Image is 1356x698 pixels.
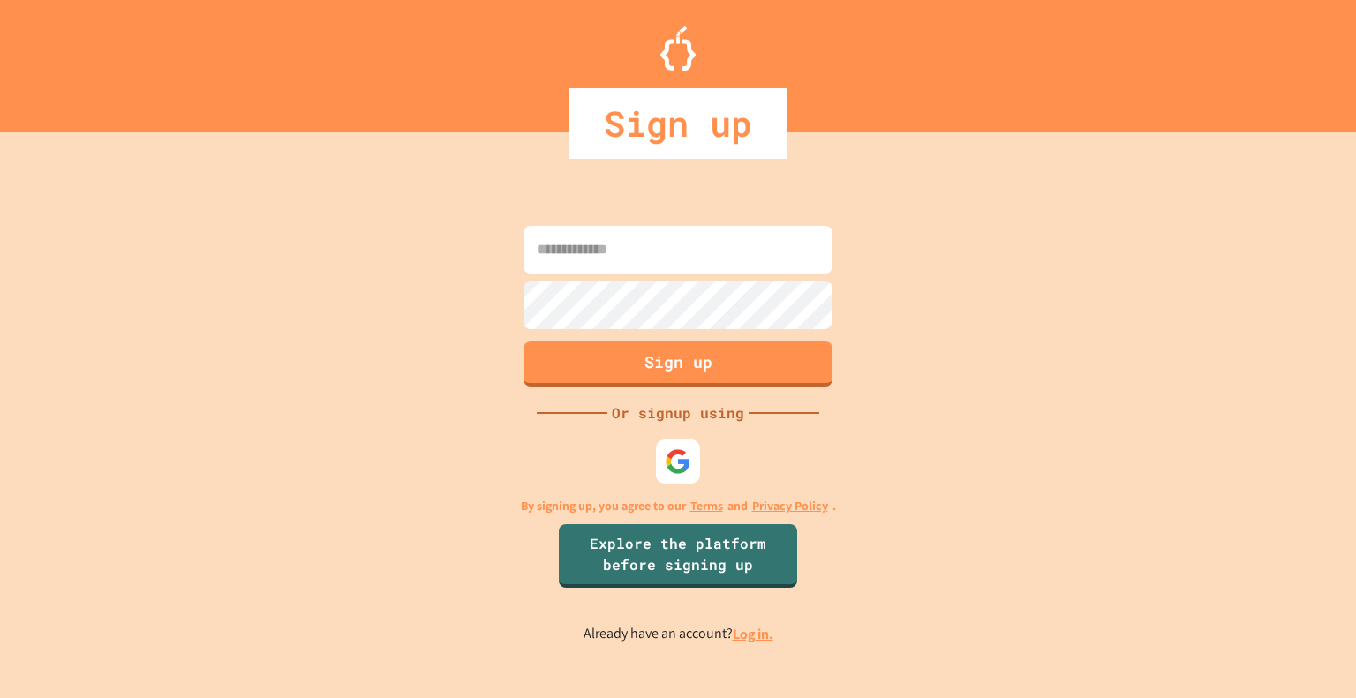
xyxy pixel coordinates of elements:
[690,497,723,515] a: Terms
[569,88,787,159] div: Sign up
[752,497,828,515] a: Privacy Policy
[559,524,797,588] a: Explore the platform before signing up
[584,623,773,645] p: Already have an account?
[665,448,691,475] img: google-icon.svg
[607,402,749,424] div: Or signup using
[524,341,832,387] button: Sign up
[660,26,696,71] img: Logo.svg
[733,625,773,643] a: Log in.
[521,497,836,515] p: By signing up, you agree to our and .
